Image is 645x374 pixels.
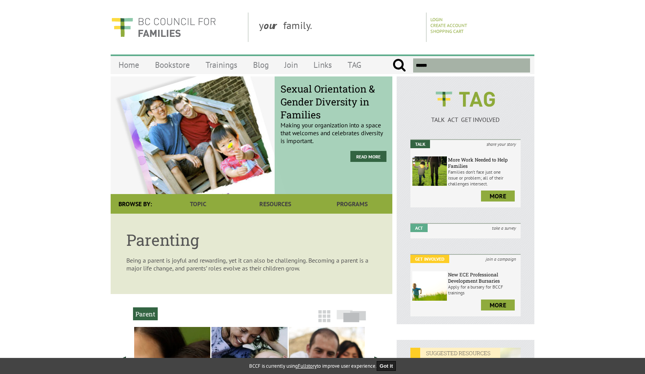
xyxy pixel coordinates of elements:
a: Create Account [430,22,467,28]
a: more [481,300,515,310]
i: share your story [482,140,521,148]
button: Got it [377,361,396,371]
em: Get Involved [410,255,449,263]
a: Fullstory [298,363,317,369]
img: grid-icon.png [318,310,330,322]
a: Shopping Cart [430,28,464,34]
a: Trainings [198,56,245,74]
a: Home [111,56,147,74]
p: TALK ACT GET INVOLVED [410,116,521,123]
h6: More Work Needed to Help Families [448,156,519,169]
h1: Parenting [126,229,377,250]
a: Read More [350,151,386,162]
a: Bookstore [147,56,198,74]
a: Resources [237,194,313,214]
a: TAG [340,56,369,74]
h6: New ECE Professional Development Bursaries [448,271,519,284]
img: BCCF's TAG Logo [430,84,501,114]
h2: Parent [133,307,158,320]
em: Act [410,224,428,232]
p: Apply for a bursary for BCCF trainings [448,284,519,296]
a: Links [306,56,340,74]
span: Sexual Orientation & Gender Diversity in Families [281,82,386,121]
a: TALK ACT GET INVOLVED [410,108,521,123]
div: Browse By: [111,194,160,214]
a: Grid View [316,314,333,326]
a: Blog [245,56,277,74]
i: take a survey [487,224,521,232]
strong: our [264,19,283,32]
p: Families don’t face just one issue or problem; all of their challenges intersect. [448,169,519,187]
em: Talk [410,140,430,148]
a: Join [277,56,306,74]
input: Submit [392,58,406,73]
a: Slide View [334,314,368,326]
em: SUGGESTED RESOURCES [410,348,500,358]
a: more [481,191,515,202]
a: Login [430,16,443,22]
i: join a campaign [481,255,521,263]
p: Being a parent is joyful and rewarding, yet it can also be challenging. Becoming a parent is a ma... [126,256,377,272]
img: slide-icon.png [337,310,366,322]
a: Topic [160,194,237,214]
a: Programs [314,194,391,214]
img: BC Council for FAMILIES [111,13,217,42]
div: y family. [253,13,426,42]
